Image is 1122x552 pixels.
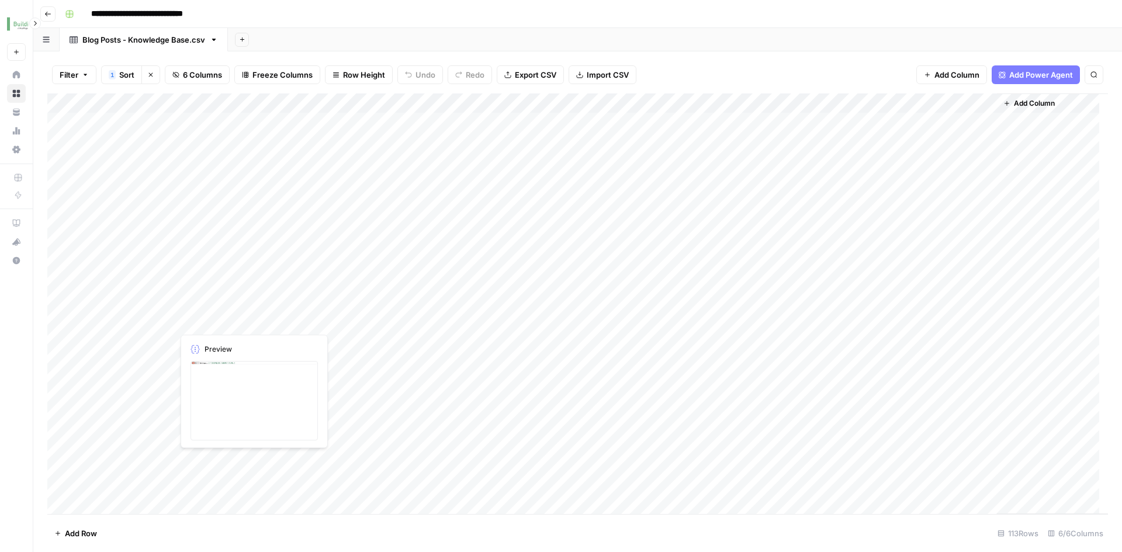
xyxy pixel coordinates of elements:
[992,65,1080,84] button: Add Power Agent
[82,34,205,46] div: Blog Posts - Knowledge Base.csv
[7,251,26,270] button: Help + Support
[993,524,1043,543] div: 113 Rows
[569,65,636,84] button: Import CSV
[191,362,199,364] div: 1
[515,69,556,81] span: Export CSV
[110,70,114,79] span: 1
[119,69,134,81] span: Sort
[252,69,313,81] span: Freeze Columns
[7,214,26,232] a: AirOps Academy
[7,13,28,34] img: Buildium Logo
[7,84,26,103] a: Browse
[8,233,25,251] div: What's new?
[60,69,78,81] span: Filter
[343,69,385,81] span: Row Height
[1043,524,1108,543] div: 6/6 Columns
[7,232,26,251] button: What's new?
[397,65,443,84] button: Undo
[101,65,141,84] button: 1Sort
[7,65,26,84] a: Home
[7,103,26,121] a: Your Data
[60,28,228,51] a: Blog Posts - Knowledge Base.csv
[448,65,492,84] button: Redo
[165,65,230,84] button: 6 Columns
[497,65,564,84] button: Export CSV
[999,96,1059,111] button: Add Column
[934,69,979,81] span: Add Column
[65,527,97,539] span: Add Row
[1014,98,1055,109] span: Add Column
[191,362,195,364] span: Error, read annotations row 1
[916,65,987,84] button: Add Column
[466,69,484,81] span: Redo
[52,65,96,84] button: Filter
[415,69,435,81] span: Undo
[47,524,104,543] button: Add Row
[1009,69,1073,81] span: Add Power Agent
[183,69,222,81] span: 6 Columns
[7,121,26,140] a: Usage
[234,65,320,84] button: Freeze Columns
[7,140,26,159] a: Settings
[325,65,393,84] button: Row Height
[109,70,116,79] div: 1
[587,69,629,81] span: Import CSV
[7,9,26,39] button: Workspace: Buildium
